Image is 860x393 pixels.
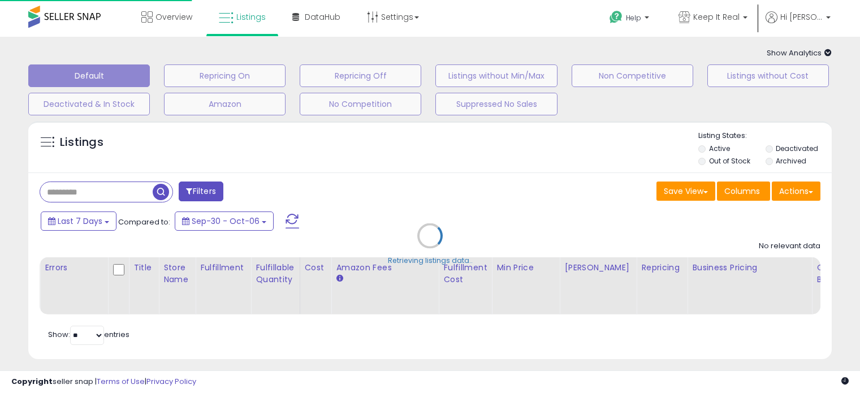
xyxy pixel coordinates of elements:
[236,11,266,23] span: Listings
[707,64,829,87] button: Listings without Cost
[164,93,286,115] button: Amazon
[300,64,421,87] button: Repricing Off
[626,13,641,23] span: Help
[572,64,693,87] button: Non Competitive
[97,376,145,387] a: Terms of Use
[28,64,150,87] button: Default
[388,256,473,266] div: Retrieving listings data..
[766,11,831,37] a: Hi [PERSON_NAME]
[600,2,660,37] a: Help
[435,64,557,87] button: Listings without Min/Max
[28,93,150,115] button: Deactivated & In Stock
[767,47,832,58] span: Show Analytics
[164,64,286,87] button: Repricing On
[693,11,740,23] span: Keep It Real
[435,93,557,115] button: Suppressed No Sales
[609,10,623,24] i: Get Help
[146,376,196,387] a: Privacy Policy
[11,376,53,387] strong: Copyright
[305,11,340,23] span: DataHub
[155,11,192,23] span: Overview
[11,377,196,387] div: seller snap | |
[300,93,421,115] button: No Competition
[780,11,823,23] span: Hi [PERSON_NAME]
